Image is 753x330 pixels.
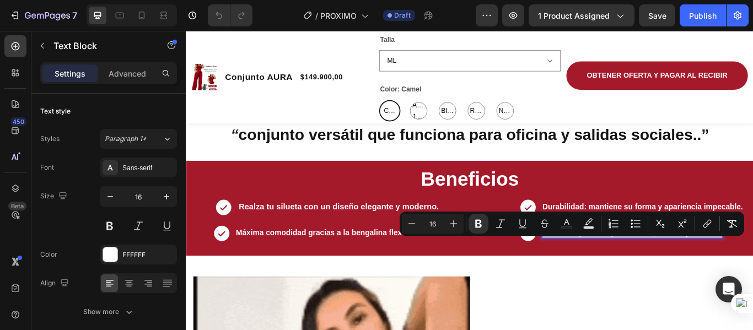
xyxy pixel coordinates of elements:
div: Beta [8,202,26,210]
div: Sans-serif [122,163,174,173]
span: OBTENER OFERTA Y PAGAR AL RECIBIR [467,47,631,56]
strong: Realza tu silueta con un diseño elegante y moderno. [61,200,294,210]
span: Paragraph 1* [105,134,147,144]
div: Text style [40,106,71,116]
span: Save [648,11,666,20]
button: Publish [680,4,726,26]
span: Negro [362,86,381,100]
div: Rich Text Editor. Editing area: main [57,230,270,243]
div: Open Intercom Messenger [716,276,742,302]
span: Azul Jean [261,80,281,107]
button: 1 product assigned [529,4,634,26]
strong: Máxima comodidad gracias a la bengalina flexible. [58,231,269,240]
div: Publish [689,10,717,21]
span: PROXIMO [320,10,357,21]
div: Rich Text Editor. Editing area: main [60,199,295,213]
p: Advanced [109,68,146,79]
button: Paragraph 1* [100,129,177,149]
strong: Beneficios [273,160,388,186]
div: Editor contextual toolbar [400,212,744,236]
div: Size [40,189,69,204]
span: Blanco [295,86,314,100]
p: 7 [72,9,77,22]
div: Show more [83,306,135,317]
p: Settings [55,68,85,79]
div: Undo/Redo [208,4,252,26]
strong: conjunto versátil que funciona para oficina y salidas sociales..” [61,111,610,131]
button: 7 [4,4,82,26]
legend: Color: Camel [225,61,275,77]
strong: Durabilidad: mantiene su forma y apariencia impecable. [415,201,649,210]
div: Align [40,276,71,291]
span: Draft [394,10,411,20]
iframe: Design area [186,31,753,330]
div: Rich Text Editor. Editing area: main [414,230,626,243]
div: Color [40,250,57,259]
button: <p><span style="font-size:15px;">OBTENER OFERTA Y PAGAR AL RECIBIR</span></p> [443,36,655,69]
div: FFFFFF [122,250,174,260]
div: Rich Text Editor. Editing area: main [414,200,650,213]
span: Rojo [329,86,348,100]
span: Camel [228,86,246,100]
div: Styles [40,134,60,144]
button: Show more [40,302,177,322]
div: 450 [10,117,26,126]
button: Save [639,4,675,26]
span: 1 product assigned [538,10,610,21]
span: / [315,10,318,21]
strong: EVersátil: perfecto para oficina, salidas y eventos. [415,231,625,240]
div: Font [40,163,54,172]
p: Text Block [53,39,147,52]
strong: “ [52,111,61,131]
